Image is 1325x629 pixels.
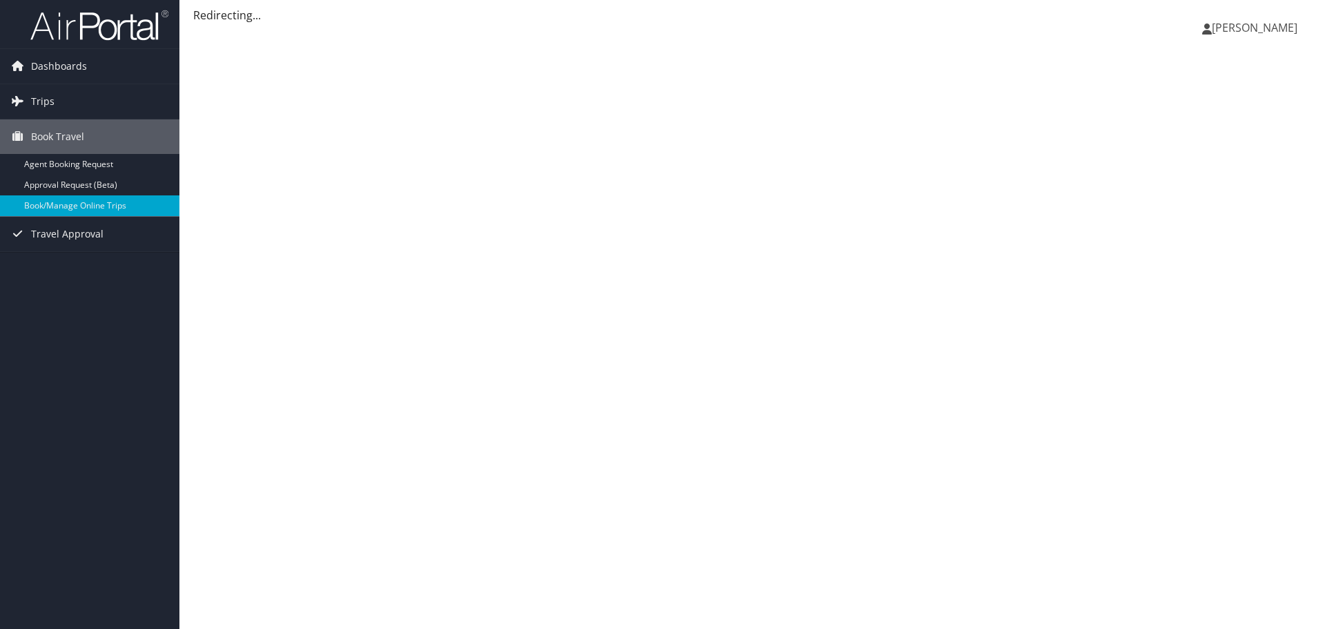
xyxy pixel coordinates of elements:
[193,7,1311,23] div: Redirecting...
[31,84,55,119] span: Trips
[31,49,87,84] span: Dashboards
[31,119,84,154] span: Book Travel
[1202,7,1311,48] a: [PERSON_NAME]
[30,9,168,41] img: airportal-logo.png
[1212,20,1297,35] span: [PERSON_NAME]
[31,217,104,251] span: Travel Approval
